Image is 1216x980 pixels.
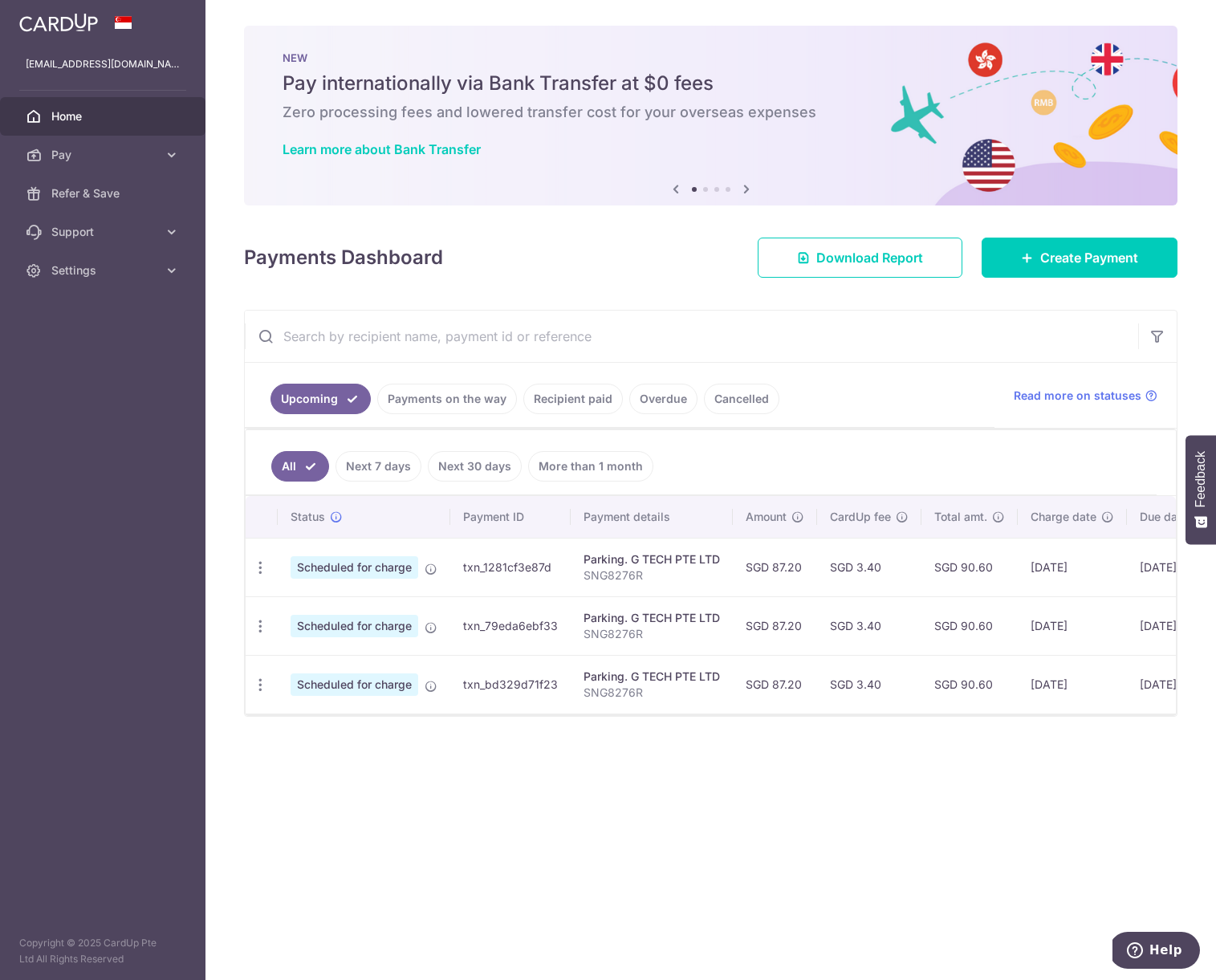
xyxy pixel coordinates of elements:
a: Recipient paid [523,384,623,414]
td: SGD 87.20 [733,655,817,714]
span: Pay [51,147,157,163]
span: Create Payment [1040,248,1138,267]
img: Bank transfer banner [244,26,1177,205]
td: SGD 3.40 [817,538,921,596]
h6: Zero processing fees and lowered transfer cost for your overseas expenses [283,103,1139,122]
p: SNG8276R [584,685,720,701]
td: [DATE] [1018,596,1127,655]
a: Download Report [758,238,962,278]
span: Home [51,108,157,124]
h4: Payments Dashboard [244,243,443,272]
span: Total amt. [934,509,987,525]
div: Parking. G TECH PTE LTD [584,551,720,567]
input: Search by recipient name, payment id or reference [245,311,1138,362]
a: Next 7 days [336,451,421,482]
img: CardUp [19,13,98,32]
iframe: Opens a widget where you can find more information [1112,932,1200,972]
div: Parking. G TECH PTE LTD [584,669,720,685]
td: [DATE] [1018,655,1127,714]
td: SGD 3.40 [817,596,921,655]
div: Parking. G TECH PTE LTD [584,610,720,626]
a: Read more on statuses [1014,388,1157,404]
td: SGD 3.40 [817,655,921,714]
button: Feedback - Show survey [1185,435,1216,544]
span: Settings [51,262,157,279]
td: txn_1281cf3e87d [450,538,571,596]
td: SGD 90.60 [921,538,1018,596]
p: [EMAIL_ADDRESS][DOMAIN_NAME] [26,56,180,72]
span: Feedback [1194,451,1208,507]
td: txn_79eda6ebf33 [450,596,571,655]
a: More than 1 month [528,451,653,482]
p: NEW [283,51,1139,64]
p: SNG8276R [584,626,720,642]
span: Download Report [816,248,923,267]
p: SNG8276R [584,567,720,584]
td: SGD 90.60 [921,655,1018,714]
th: Payment ID [450,496,571,538]
span: Read more on statuses [1014,388,1141,404]
h5: Pay internationally via Bank Transfer at $0 fees [283,71,1139,96]
span: Scheduled for charge [291,556,418,579]
span: Status [291,509,325,525]
td: SGD 87.20 [733,538,817,596]
td: SGD 87.20 [733,596,817,655]
a: Payments on the way [377,384,517,414]
span: Due date [1140,509,1188,525]
td: txn_bd329d71f23 [450,655,571,714]
a: Learn more about Bank Transfer [283,141,481,157]
a: Overdue [629,384,697,414]
span: Charge date [1031,509,1096,525]
span: Refer & Save [51,185,157,201]
span: CardUp fee [830,509,891,525]
th: Payment details [571,496,733,538]
td: SGD 90.60 [921,596,1018,655]
a: Cancelled [704,384,779,414]
span: Amount [746,509,787,525]
td: [DATE] [1018,538,1127,596]
span: Scheduled for charge [291,615,418,637]
a: Upcoming [270,384,371,414]
span: Support [51,224,157,240]
span: Scheduled for charge [291,673,418,696]
a: All [271,451,329,482]
a: Create Payment [982,238,1177,278]
a: Next 30 days [428,451,522,482]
